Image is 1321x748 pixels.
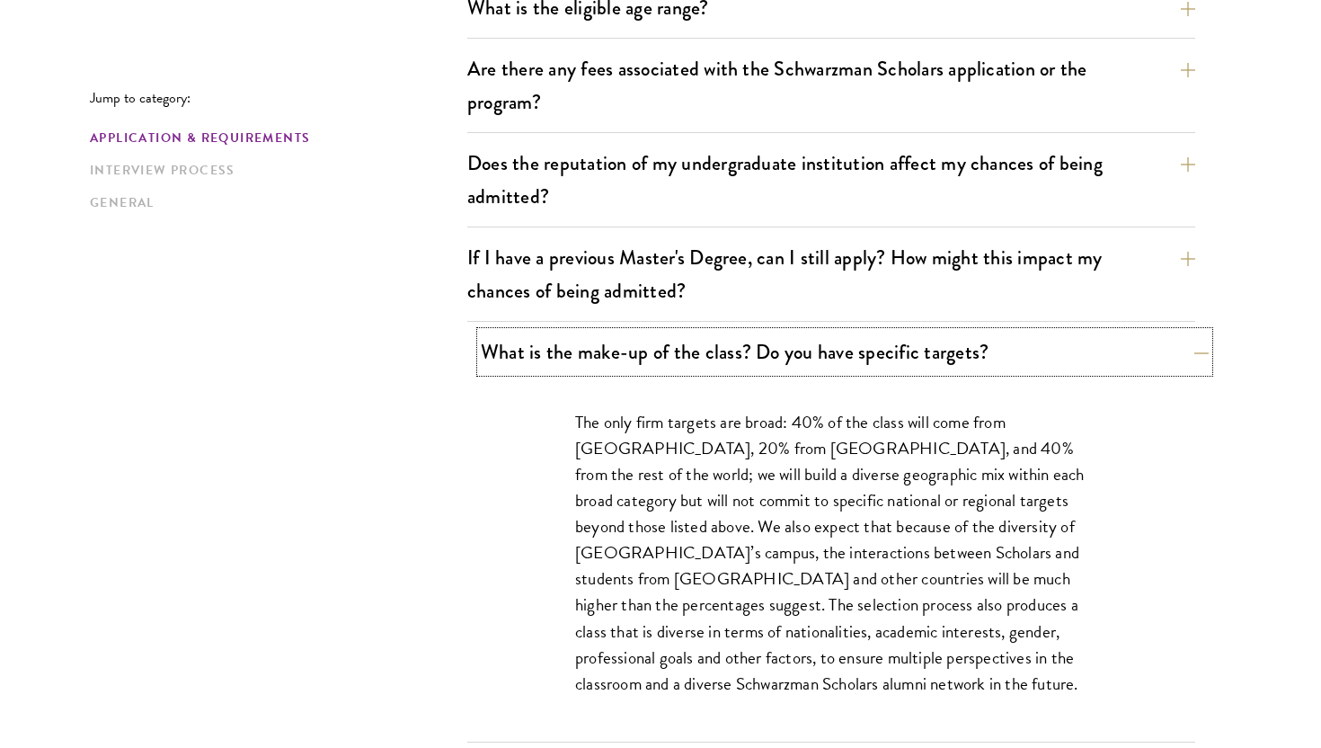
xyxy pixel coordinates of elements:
p: Jump to category: [90,90,467,106]
button: Does the reputation of my undergraduate institution affect my chances of being admitted? [467,143,1195,217]
p: The only firm targets are broad: 40% of the class will come from [GEOGRAPHIC_DATA], 20% from [GEO... [575,409,1087,697]
a: General [90,193,457,212]
a: Application & Requirements [90,129,457,147]
button: If I have a previous Master's Degree, can I still apply? How might this impact my chances of bein... [467,237,1195,311]
a: Interview Process [90,161,457,180]
button: What is the make-up of the class? Do you have specific targets? [481,332,1209,372]
button: Are there any fees associated with the Schwarzman Scholars application or the program? [467,49,1195,122]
